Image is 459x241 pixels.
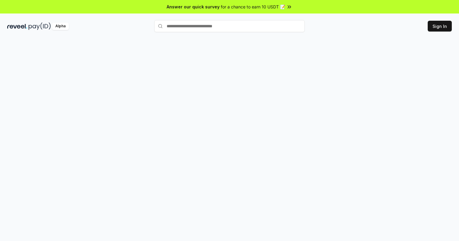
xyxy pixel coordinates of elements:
div: Alpha [52,23,69,30]
img: pay_id [29,23,51,30]
img: reveel_dark [7,23,27,30]
span: Answer our quick survey [167,4,220,10]
button: Sign In [428,21,452,32]
span: for a chance to earn 10 USDT 📝 [221,4,285,10]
